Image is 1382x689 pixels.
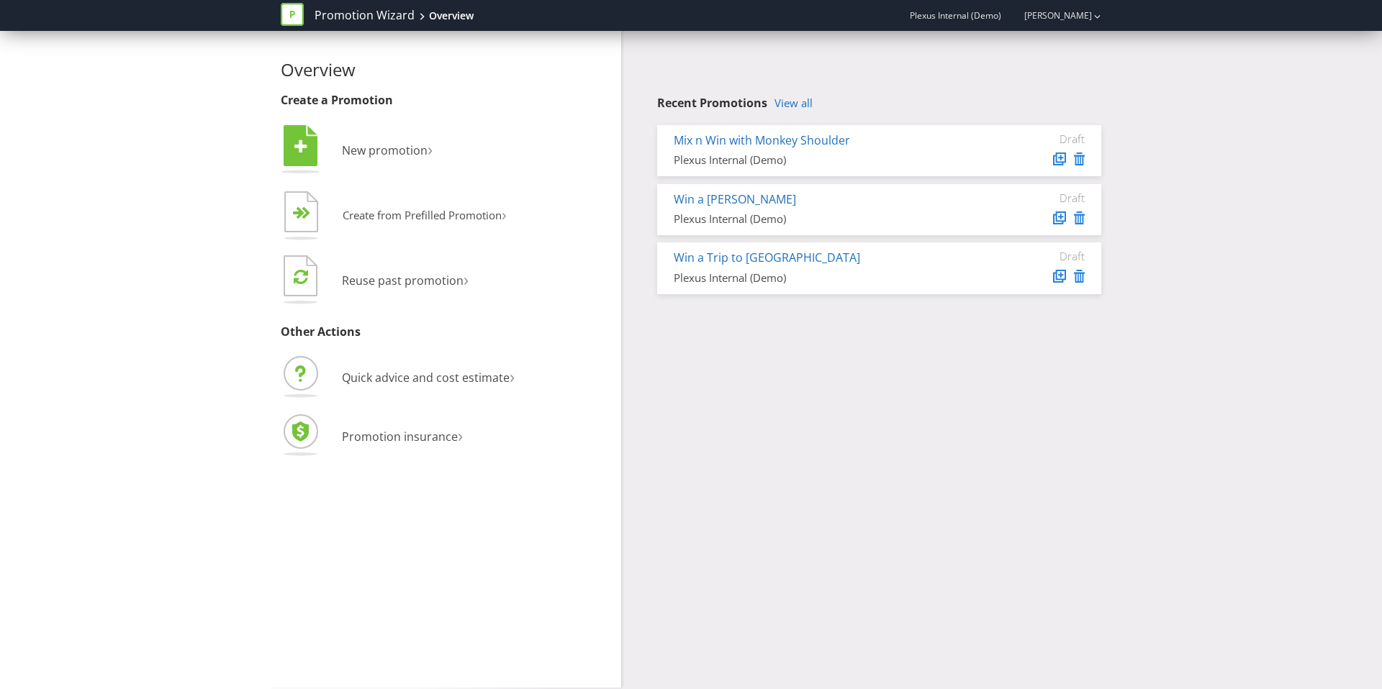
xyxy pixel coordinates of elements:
[458,423,463,447] span: ›
[315,7,415,24] a: Promotion Wizard
[998,250,1085,263] div: Draft
[910,9,1001,22] span: Plexus Internal (Demo)
[774,97,813,109] a: View all
[674,152,977,168] div: Plexus Internal (Demo)
[674,270,977,286] div: Plexus Internal (Demo)
[998,191,1085,204] div: Draft
[343,208,502,222] span: Create from Prefilled Promotion
[1010,9,1092,22] a: [PERSON_NAME]
[281,326,610,339] h3: Other Actions
[429,9,474,23] div: Overview
[281,60,610,79] h2: Overview
[342,273,464,288] span: Reuse past promotion
[281,370,515,385] a: Quick advice and cost estimate›
[342,142,428,158] span: New promotion
[510,364,515,388] span: ›
[342,370,510,385] span: Quick advice and cost estimate
[674,211,977,227] div: Plexus Internal (Demo)
[657,95,767,111] span: Recent Promotions
[998,132,1085,145] div: Draft
[294,139,307,155] tspan: 
[342,429,458,444] span: Promotion insurance
[294,268,308,285] tspan: 
[302,206,311,220] tspan: 
[502,203,507,225] span: ›
[674,250,860,265] a: Win a Trip to [GEOGRAPHIC_DATA]
[281,429,463,444] a: Promotion insurance›
[428,137,433,160] span: ›
[674,132,850,148] a: Mix n Win with Monkey Shoulder
[281,94,610,107] h3: Create a Promotion
[281,188,507,245] button: Create from Prefilled Promotion›
[464,267,469,291] span: ›
[674,191,796,207] a: Win a [PERSON_NAME]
